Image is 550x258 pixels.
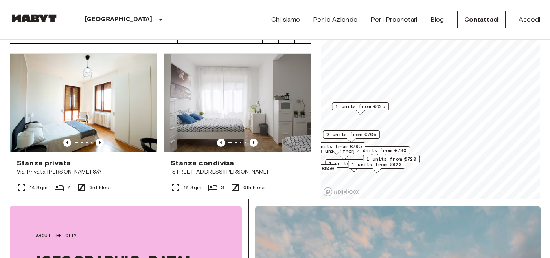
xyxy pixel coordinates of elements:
div: Map marker [325,159,382,172]
a: Blog [430,15,444,24]
span: 1 units from €625 [335,103,385,110]
span: Via Privata [PERSON_NAME] 8/A [17,168,150,176]
span: 1 units from €720 [366,155,416,163]
a: Per i Proprietari [370,15,417,24]
span: Stanza privata [17,158,71,168]
span: 1 units from €795 [312,143,362,150]
div: Map marker [363,155,420,168]
a: Marketing picture of unit IT-14-055-010-002HPrevious imagePrevious imageStanza privataVia Privata... [10,53,157,227]
span: Stanza condivisa [171,158,234,168]
a: Marketing picture of unit IT-14-026-002-02HPrevious imagePrevious imageStanza condivisa[STREET_AD... [164,53,311,227]
span: 3 units from €705 [326,131,376,138]
button: Previous image [250,139,258,147]
div: Map marker [332,102,389,115]
span: 2 [67,184,70,191]
div: Map marker [353,146,410,159]
img: Marketing picture of unit IT-14-055-010-002H [10,54,157,152]
span: 1 units from €850 [284,165,334,172]
div: Map marker [348,161,405,173]
span: 18 Sqm [184,184,202,191]
span: 1 units from €770 [329,160,379,167]
span: 3rd Floor [90,184,111,191]
img: Marketing picture of unit IT-14-026-002-02H [164,54,311,152]
a: Mapbox logo [323,187,359,196]
span: About the city [36,232,216,239]
a: Contattaci [457,11,506,28]
p: [GEOGRAPHIC_DATA] [85,15,153,24]
div: Map marker [323,130,380,143]
span: 6th Floor [243,184,265,191]
span: 7 units from €730 [357,147,406,154]
span: 1 units from €820 [352,161,401,168]
img: Habyt [10,14,59,22]
span: [STREET_ADDRESS][PERSON_NAME] [171,168,304,176]
button: Previous image [63,139,71,147]
button: Previous image [96,139,104,147]
button: Previous image [217,139,225,147]
a: Chi siamo [271,15,300,24]
span: 3 [221,184,224,191]
a: Accedi [519,15,540,24]
a: Per le Aziende [313,15,357,24]
div: Map marker [308,142,365,155]
span: 14 Sqm [30,184,48,191]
